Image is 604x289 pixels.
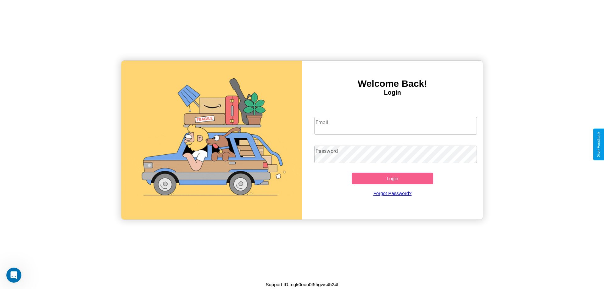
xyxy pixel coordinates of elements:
[311,184,474,202] a: Forgot Password?
[6,268,21,283] iframe: Intercom live chat
[302,89,483,96] h4: Login
[596,132,601,157] div: Give Feedback
[121,61,302,220] img: gif
[352,173,433,184] button: Login
[302,78,483,89] h3: Welcome Back!
[266,280,338,289] p: Support ID: mgk0oon0f5hgws4524f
